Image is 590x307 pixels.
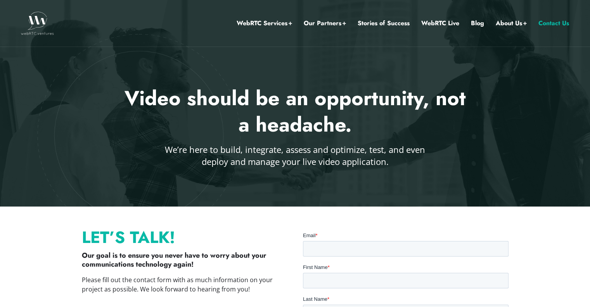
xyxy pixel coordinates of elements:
a: WebRTC Services [237,18,292,28]
a: Stories of Success [358,18,410,28]
h2: Video should be an opportunity, not a headache. [120,85,471,138]
a: Contact Us [538,18,569,28]
p: Let’s Talk! [82,232,287,243]
a: Our Partners [304,18,346,28]
a: About Us [496,18,527,28]
p: Our goal is to ensure you never have to worry about your communications technology again! [82,251,287,269]
a: Blog [471,18,484,28]
p: Please fill out the contact form with as much information on your project as possible. We look fo... [82,275,287,294]
p: We’re here to build, integrate, assess and optimize, test, and even deploy and manage your live v... [164,144,427,168]
img: WebRTC.ventures [21,12,54,35]
a: WebRTC Live [421,18,459,28]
